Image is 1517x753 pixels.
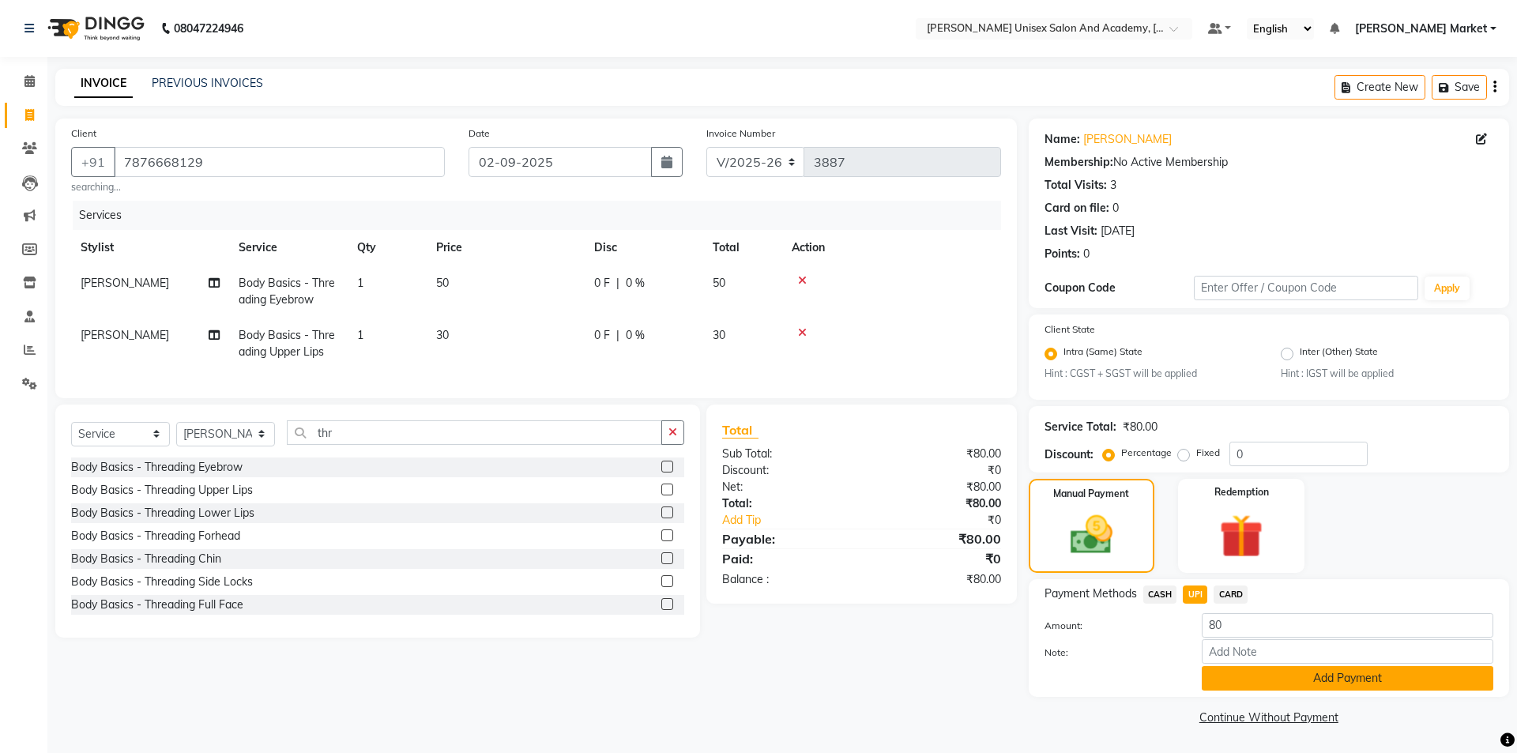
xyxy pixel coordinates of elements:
[616,275,619,292] span: |
[81,328,169,342] span: [PERSON_NAME]
[1063,344,1142,363] label: Intra (Same) State
[1214,585,1248,604] span: CARD
[114,147,445,177] input: Search by Name/Mobile/Email/Code
[1110,177,1116,194] div: 3
[71,505,254,521] div: Body Basics - Threading Lower Lips
[174,6,243,51] b: 08047224946
[1183,585,1207,604] span: UPI
[713,276,725,290] span: 50
[40,6,149,51] img: logo
[1083,131,1172,148] a: [PERSON_NAME]
[1057,510,1126,559] img: _cash.svg
[861,479,1012,495] div: ₹80.00
[1432,75,1487,100] button: Save
[469,126,490,141] label: Date
[1425,277,1470,300] button: Apply
[626,275,645,292] span: 0 %
[713,328,725,342] span: 30
[861,571,1012,588] div: ₹80.00
[71,597,243,613] div: Body Basics - Threading Full Face
[710,549,861,568] div: Paid:
[616,327,619,344] span: |
[1045,585,1137,602] span: Payment Methods
[861,549,1012,568] div: ₹0
[1143,585,1177,604] span: CASH
[1196,446,1220,460] label: Fixed
[1101,223,1135,239] div: [DATE]
[1045,177,1107,194] div: Total Visits:
[229,230,348,265] th: Service
[703,230,782,265] th: Total
[1202,639,1493,664] input: Add Note
[1123,419,1158,435] div: ₹80.00
[74,70,133,98] a: INVOICE
[239,328,335,359] span: Body Basics - Threading Upper Lips
[1053,487,1129,501] label: Manual Payment
[710,495,861,512] div: Total:
[861,446,1012,462] div: ₹80.00
[71,147,115,177] button: +91
[594,327,610,344] span: 0 F
[710,479,861,495] div: Net:
[1281,367,1493,381] small: Hint : IGST will be applied
[1355,21,1487,37] span: [PERSON_NAME] Market
[1045,131,1080,148] div: Name:
[1045,200,1109,216] div: Card on file:
[1214,485,1269,499] label: Redemption
[436,276,449,290] span: 50
[861,529,1012,548] div: ₹80.00
[81,276,169,290] span: [PERSON_NAME]
[1032,710,1506,726] a: Continue Without Payment
[152,76,263,90] a: PREVIOUS INVOICES
[1045,446,1094,463] div: Discount:
[594,275,610,292] span: 0 F
[71,482,253,499] div: Body Basics - Threading Upper Lips
[1045,246,1080,262] div: Points:
[1121,446,1172,460] label: Percentage
[1045,280,1194,296] div: Coupon Code
[1206,509,1277,563] img: _gift.svg
[722,422,758,439] span: Total
[1045,419,1116,435] div: Service Total:
[1194,276,1418,300] input: Enter Offer / Coupon Code
[710,462,861,479] div: Discount:
[287,420,662,445] input: Search or Scan
[71,230,229,265] th: Stylist
[1045,154,1113,171] div: Membership:
[626,327,645,344] span: 0 %
[357,276,363,290] span: 1
[1045,223,1097,239] div: Last Visit:
[73,201,1013,230] div: Services
[239,276,335,307] span: Body Basics - Threading Eyebrow
[1112,200,1119,216] div: 0
[71,574,253,590] div: Body Basics - Threading Side Locks
[71,551,221,567] div: Body Basics - Threading Chin
[710,512,886,529] a: Add Tip
[861,495,1012,512] div: ₹80.00
[436,328,449,342] span: 30
[1033,619,1190,633] label: Amount:
[427,230,585,265] th: Price
[1045,154,1493,171] div: No Active Membership
[71,180,445,194] small: searching...
[1083,246,1090,262] div: 0
[710,529,861,548] div: Payable:
[1045,322,1095,337] label: Client State
[886,512,1012,529] div: ₹0
[1334,75,1425,100] button: Create New
[710,571,861,588] div: Balance :
[348,230,427,265] th: Qty
[1300,344,1378,363] label: Inter (Other) State
[861,462,1012,479] div: ₹0
[71,528,240,544] div: Body Basics - Threading Forhead
[1202,666,1493,691] button: Add Payment
[585,230,703,265] th: Disc
[1033,646,1190,660] label: Note:
[782,230,1001,265] th: Action
[1045,367,1257,381] small: Hint : CGST + SGST will be applied
[706,126,775,141] label: Invoice Number
[71,126,96,141] label: Client
[710,446,861,462] div: Sub Total:
[1202,613,1493,638] input: Amount
[357,328,363,342] span: 1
